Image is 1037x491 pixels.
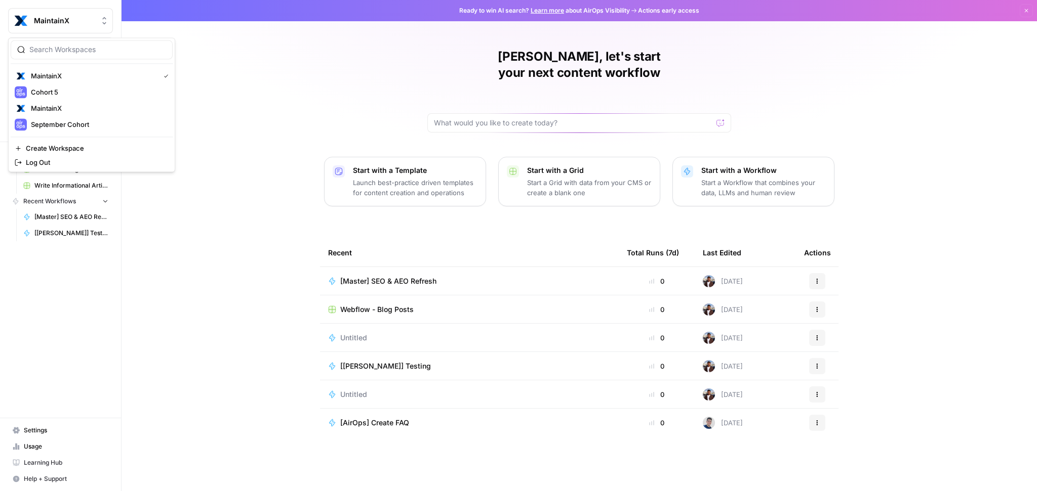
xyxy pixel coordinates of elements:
[328,239,611,266] div: Recent
[24,442,108,451] span: Usage
[11,141,173,155] a: Create Workspace
[24,474,108,483] span: Help + Support
[34,229,108,238] span: [[PERSON_NAME]] Testing
[804,239,831,266] div: Actions
[26,143,165,153] span: Create Workspace
[328,276,611,286] a: [Master] SEO & AEO Refresh
[353,165,477,175] p: Start with a Template
[8,8,113,33] button: Workspace: MaintainX
[15,70,27,82] img: MaintainX Logo
[24,458,108,467] span: Learning Hub
[31,119,165,129] span: September Cohort
[8,438,113,455] a: Usage
[627,333,687,343] div: 0
[34,16,95,26] span: MaintainX
[8,471,113,487] button: Help + Support
[8,422,113,438] a: Settings
[328,418,611,428] a: [AirOps] Create FAQ
[703,239,741,266] div: Last Edited
[15,102,27,114] img: MaintainX Logo
[11,155,173,169] a: Log Out
[703,303,715,316] img: y0ujtr705cu3bifwqezhalcpnxiv
[8,455,113,471] a: Learning Hub
[627,389,687,399] div: 0
[328,361,611,371] a: [[PERSON_NAME]] Testing
[328,304,611,315] a: Webflow - Blog Posts
[328,389,611,399] a: Untitled
[703,388,743,400] div: [DATE]
[15,118,27,130] img: September Cohort Logo
[627,418,687,428] div: 0
[672,157,834,206] button: Start with a WorkflowStart a Workflow that combines your data, LLMs and human review
[19,209,113,225] a: [Master] SEO & AEO Refresh
[8,194,113,209] button: Recent Workflows
[701,177,826,198] p: Start a Workflow that combines your data, LLMs and human review
[12,12,30,30] img: MaintainX Logo
[703,417,743,429] div: [DATE]
[29,44,166,55] input: Search Workspaces
[340,276,436,286] span: [Master] SEO & AEO Refresh
[703,303,743,316] div: [DATE]
[531,7,564,14] a: Learn more
[427,49,731,81] h1: [PERSON_NAME], let's start your next content workflow
[527,165,652,175] p: Start with a Grid
[703,360,743,372] div: [DATE]
[703,332,743,344] div: [DATE]
[31,71,155,81] span: MaintainX
[627,239,679,266] div: Total Runs (7d)
[34,181,108,190] span: Write Informational Article
[328,333,611,343] a: Untitled
[26,157,165,167] span: Log Out
[19,225,113,241] a: [[PERSON_NAME]] Testing
[527,177,652,198] p: Start a Grid with data from your CMS or create a blank one
[15,86,27,98] img: Cohort 5 Logo
[459,6,630,15] span: Ready to win AI search? about AirOps Visibility
[498,157,660,206] button: Start with a GridStart a Grid with data from your CMS or create a blank one
[703,275,715,287] img: y0ujtr705cu3bifwqezhalcpnxiv
[701,165,826,175] p: Start with a Workflow
[340,361,431,371] span: [[PERSON_NAME]] Testing
[703,417,715,429] img: oskm0cmuhabjb8ex6014qupaj5sj
[24,426,108,435] span: Settings
[353,177,477,198] p: Launch best-practice driven templates for content creation and operations
[627,361,687,371] div: 0
[638,6,699,15] span: Actions early access
[340,304,414,315] span: Webflow - Blog Posts
[340,418,409,428] span: [AirOps] Create FAQ
[703,388,715,400] img: y0ujtr705cu3bifwqezhalcpnxiv
[434,118,712,128] input: What would you like to create today?
[703,275,743,287] div: [DATE]
[340,389,367,399] span: Untitled
[703,360,715,372] img: y0ujtr705cu3bifwqezhalcpnxiv
[324,157,486,206] button: Start with a TemplateLaunch best-practice driven templates for content creation and operations
[31,87,165,97] span: Cohort 5
[23,197,76,206] span: Recent Workflows
[34,212,108,221] span: [Master] SEO & AEO Refresh
[627,304,687,315] div: 0
[31,103,165,113] span: MaintainX
[8,37,175,172] div: Workspace: MaintainX
[627,276,687,286] div: 0
[340,333,367,343] span: Untitled
[703,332,715,344] img: y0ujtr705cu3bifwqezhalcpnxiv
[19,177,113,194] a: Write Informational Article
